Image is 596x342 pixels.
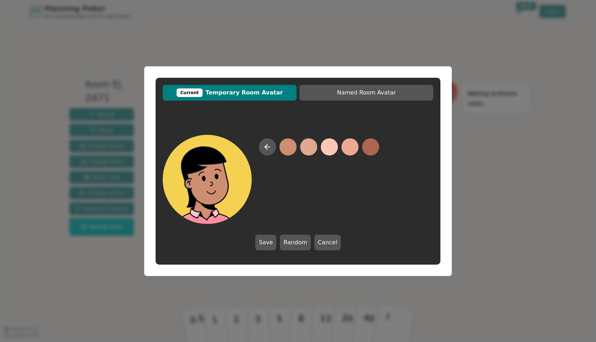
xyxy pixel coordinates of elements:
[163,85,297,101] button: CurrentTemporary Room Avatar
[314,235,341,250] button: Cancel
[177,88,203,97] div: Current
[303,88,430,97] span: Named Room Avatar
[166,88,293,97] span: Temporary Room Avatar
[280,235,310,250] button: Random
[255,235,276,250] button: Save
[299,85,433,101] button: Named Room Avatar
